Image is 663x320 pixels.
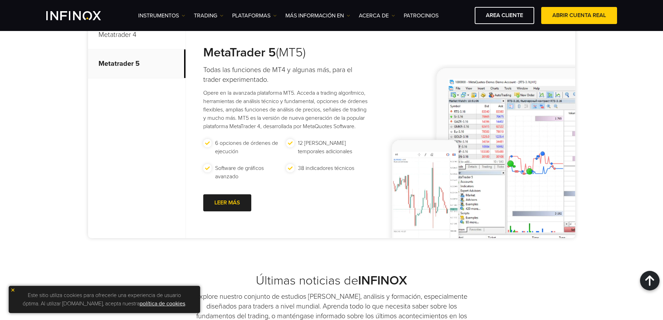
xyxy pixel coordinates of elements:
[88,273,575,288] h2: Últimas noticias de
[203,45,369,60] h3: (MT5)
[541,7,617,24] a: ABRIR CUENTA REAL
[46,11,117,20] a: INFINOX Logo
[10,288,15,292] img: yellow close icon
[358,273,407,288] strong: INFINOX
[203,45,276,60] strong: MetaTrader 5
[232,11,277,20] a: PLATAFORMAS
[203,194,251,211] a: LEER MÁS
[285,11,350,20] a: Más información en
[359,11,395,20] a: ACERCA DE
[140,300,185,307] a: política de cookies
[298,164,354,172] p: 38 indicadores técnicos
[475,7,534,24] a: AREA CLIENTE
[194,11,223,20] a: TRADING
[88,21,186,49] p: Metatrader 4
[215,139,283,156] p: 6 opciones de órdenes de ejecución
[215,164,283,181] p: Software de gráficos avanzado
[12,289,197,310] p: Este sitio utiliza cookies para ofrecerle una experiencia de usuario óptima. Al utilizar [DOMAIN_...
[203,89,369,131] p: Opere en la avanzada plataforma MT5. Acceda a trading algorítmico, herramientas de análisis técni...
[298,139,366,156] p: 12 [PERSON_NAME] temporales adicionales
[203,65,369,85] h4: Todas las funciones de MT4 y algunas más, para el trader experimentado.
[88,49,186,78] p: Metatrader 5
[404,11,439,20] a: Patrocinios
[138,11,185,20] a: Instrumentos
